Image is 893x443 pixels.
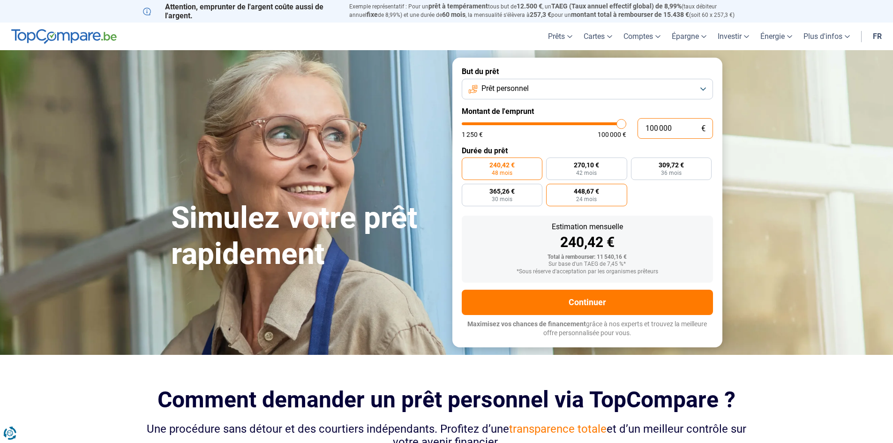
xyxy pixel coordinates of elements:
[576,196,597,202] span: 24 mois
[462,79,713,99] button: Prêt personnel
[11,29,117,44] img: TopCompare
[517,2,542,10] span: 12.500 €
[367,11,378,18] span: fixe
[489,188,515,195] span: 365,26 €
[469,269,705,275] div: *Sous réserve d'acceptation par les organismes prêteurs
[701,125,705,133] span: €
[618,23,666,50] a: Comptes
[492,196,512,202] span: 30 mois
[542,23,578,50] a: Prêts
[469,261,705,268] div: Sur base d'un TAEG de 7,45 %*
[867,23,887,50] a: fr
[469,254,705,261] div: Total à rembourser: 11 540,16 €
[755,23,798,50] a: Énergie
[469,223,705,231] div: Estimation mensuelle
[143,2,338,20] p: Attention, emprunter de l'argent coûte aussi de l'argent.
[462,290,713,315] button: Continuer
[571,11,689,18] span: montant total à rembourser de 15.438 €
[489,162,515,168] span: 240,42 €
[574,188,599,195] span: 448,67 €
[349,2,750,19] p: Exemple représentatif : Pour un tous but de , un (taux débiteur annuel de 8,99%) et une durée de ...
[143,387,750,413] h2: Comment demander un prêt personnel via TopCompare ?
[467,320,586,328] span: Maximisez vos chances de financement
[428,2,488,10] span: prêt à tempérament
[659,162,684,168] span: 309,72 €
[462,146,713,155] label: Durée du prêt
[462,131,483,138] span: 1 250 €
[509,422,607,435] span: transparence totale
[530,11,551,18] span: 257,3 €
[712,23,755,50] a: Investir
[574,162,599,168] span: 270,10 €
[442,11,465,18] span: 60 mois
[462,320,713,338] p: grâce à nos experts et trouvez la meilleure offre personnalisée pour vous.
[171,200,441,272] h1: Simulez votre prêt rapidement
[462,107,713,116] label: Montant de l'emprunt
[462,67,713,76] label: But du prêt
[492,170,512,176] span: 48 mois
[481,83,529,94] span: Prêt personnel
[578,23,618,50] a: Cartes
[598,131,626,138] span: 100 000 €
[469,235,705,249] div: 240,42 €
[661,170,682,176] span: 36 mois
[666,23,712,50] a: Épargne
[551,2,682,10] span: TAEG (Taux annuel effectif global) de 8,99%
[576,170,597,176] span: 42 mois
[798,23,855,50] a: Plus d'infos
